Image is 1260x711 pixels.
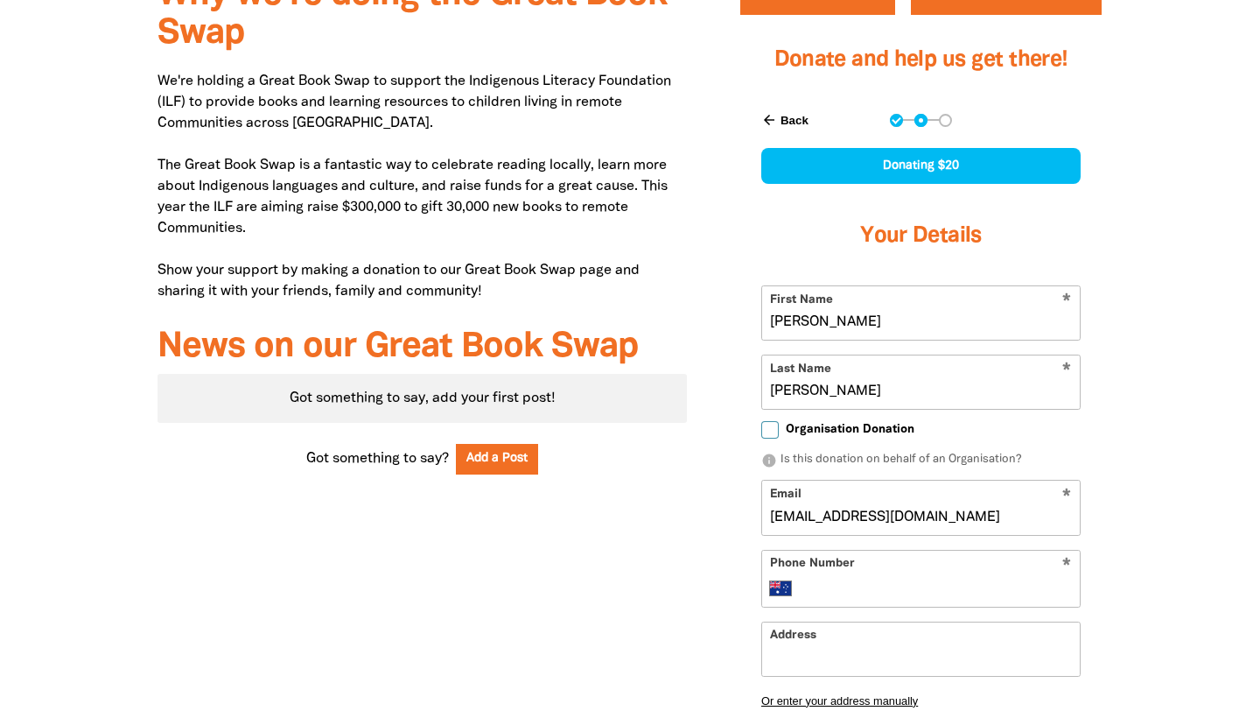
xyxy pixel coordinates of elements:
[786,421,914,438] span: Organisation Donation
[914,114,927,127] button: Navigate to step 2 of 3 to enter your details
[754,105,815,135] button: Back
[761,694,1081,707] button: Or enter your address manually
[774,50,1068,70] span: Donate and help us get there!
[157,328,687,367] h3: News on our Great Book Swap
[761,148,1081,184] div: Donating $20
[939,114,952,127] button: Navigate to step 3 of 3 to enter your payment details
[761,453,777,468] i: info
[1062,558,1071,574] i: Required
[890,114,903,127] button: Navigate to step 1 of 3 to enter your donation amount
[761,452,1081,469] p: Is this donation on behalf of an Organisation?
[761,112,777,128] i: arrow_back
[157,71,687,302] p: We're holding a Great Book Swap to support the Indigenous Literacy Foundation (ILF) to provide bo...
[157,374,687,423] div: Paginated content
[761,201,1081,271] h3: Your Details
[306,448,449,469] span: Got something to say?
[456,444,538,475] button: Add a Post
[157,374,687,423] div: Got something to say, add your first post!
[761,421,779,439] input: Organisation Donation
